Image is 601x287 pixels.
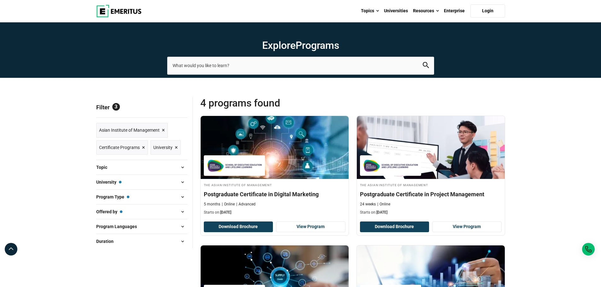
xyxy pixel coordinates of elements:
[360,182,502,187] h4: The Asian Institute of Management
[276,221,345,232] a: View Program
[96,179,121,186] span: University
[99,144,140,151] span: Certificate Programs
[296,39,339,51] span: Programs
[204,221,273,232] button: Download Brochure
[220,210,231,215] span: [DATE]
[99,127,160,134] span: Asian Institute of Management
[204,202,220,207] p: 5 months
[357,116,505,219] a: Project Management Course by The Asian Institute of Management - September 30, 2025 The Asian Ins...
[360,190,502,198] h4: Postgraduate Certificate in Project Management
[96,192,187,202] button: Program Type
[96,177,187,187] button: University
[96,193,129,200] span: Program Type
[360,202,376,207] p: 24 weeks
[96,222,187,231] button: Program Languages
[470,4,505,18] a: Login
[167,57,434,74] input: search-page
[201,116,349,219] a: Digital Marketing Course by The Asian Institute of Management - September 30, 2025 The Asian Inst...
[236,202,256,207] p: Advanced
[96,163,187,172] button: Topic
[168,104,187,112] a: Reset all
[153,144,173,151] span: University
[96,238,119,245] span: Duration
[96,97,187,118] p: Filter
[432,221,502,232] a: View Program
[200,97,353,109] span: 4 Programs found
[96,123,168,138] a: Asian Institute of Management ×
[204,210,345,215] p: Starts on:
[175,143,178,152] span: ×
[204,182,345,187] h4: The Asian Institute of Management
[96,208,122,215] span: Offered by
[423,62,429,69] button: search
[204,190,345,198] h4: Postgraduate Certificate in Digital Marketing
[96,223,142,230] span: Program Languages
[377,202,390,207] p: Online
[96,140,148,155] a: Certificate Programs ×
[222,202,235,207] p: Online
[376,210,387,215] span: [DATE]
[201,116,349,179] img: Postgraduate Certificate in Digital Marketing | Online Digital Marketing Course
[363,158,418,173] img: The Asian Institute of Management
[162,126,165,135] span: ×
[360,221,429,232] button: Download Brochure
[112,103,120,111] span: 3
[96,237,187,246] button: Duration
[357,116,505,179] img: Postgraduate Certificate in Project Management | Online Project Management Course
[207,158,262,173] img: The Asian Institute of Management
[96,164,112,171] span: Topic
[360,210,502,215] p: Starts on:
[96,207,187,216] button: Offered by
[423,64,429,70] a: search
[150,140,181,155] a: University ×
[142,143,145,152] span: ×
[167,39,434,52] h1: Explore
